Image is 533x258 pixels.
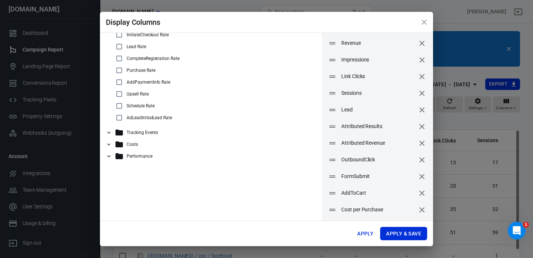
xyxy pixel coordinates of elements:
[416,170,428,183] button: remove
[341,139,415,147] span: Attributed Revenue
[74,43,80,49] img: tab_keywords_by_traffic_grey.svg
[416,104,428,116] button: remove
[12,12,18,18] img: logo_orange.svg
[21,12,36,18] div: v 4.0.25
[19,19,81,25] div: Domain: [DOMAIN_NAME]
[127,44,146,49] p: Lead Rate
[341,172,415,180] span: FormSubmit
[416,204,428,216] button: remove
[322,135,433,151] div: Attributed Revenueremove
[380,227,427,241] button: Apply & Save
[416,37,428,50] button: remove
[127,68,155,73] p: Purchase Rate
[28,44,66,48] div: Domain Overview
[341,39,415,47] span: Revenue
[322,168,433,185] div: FormSubmitremove
[322,35,433,51] div: Revenueremove
[322,201,433,218] div: Cost per Purchaseremove
[523,222,529,228] span: 1
[127,103,154,108] p: Schedule Rate
[322,68,433,85] div: Link Clicksremove
[508,222,526,239] iframe: Intercom live chat
[127,154,152,159] p: Performance
[20,43,26,49] img: tab_domain_overview_orange.svg
[127,115,172,120] p: AdLeadInitialLead Rate
[322,51,433,68] div: Impressionsremove
[341,106,415,114] span: Lead
[127,130,158,135] p: Tracking Events
[12,19,18,25] img: website_grey.svg
[106,18,160,27] span: Display Columns
[353,227,377,241] button: Apply
[322,85,433,101] div: Sessionsremove
[341,189,415,197] span: AddToCart
[341,89,415,97] span: Sessions
[341,156,415,164] span: OutboundClick
[415,13,433,31] button: close
[322,101,433,118] div: Leadremove
[82,44,125,48] div: Keywords by Traffic
[416,87,428,100] button: remove
[127,91,149,97] p: Upsell Rate
[127,142,138,147] p: Costs
[127,80,170,85] p: AddPaymentInfo Rate
[416,187,428,200] button: remove
[341,56,415,64] span: Impressions
[416,154,428,166] button: remove
[127,32,169,37] p: InitiateCheckout Rate
[322,151,433,168] div: OutboundClickremove
[127,56,180,61] p: CompleteRegistration Rate
[416,70,428,83] button: remove
[416,120,428,133] button: remove
[416,54,428,66] button: remove
[322,118,433,135] div: Attributed Resultsremove
[416,137,428,150] button: remove
[341,73,415,80] span: Link Clicks
[341,206,415,214] span: Cost per Purchase
[322,185,433,201] div: AddToCartremove
[341,123,415,130] span: Attributed Results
